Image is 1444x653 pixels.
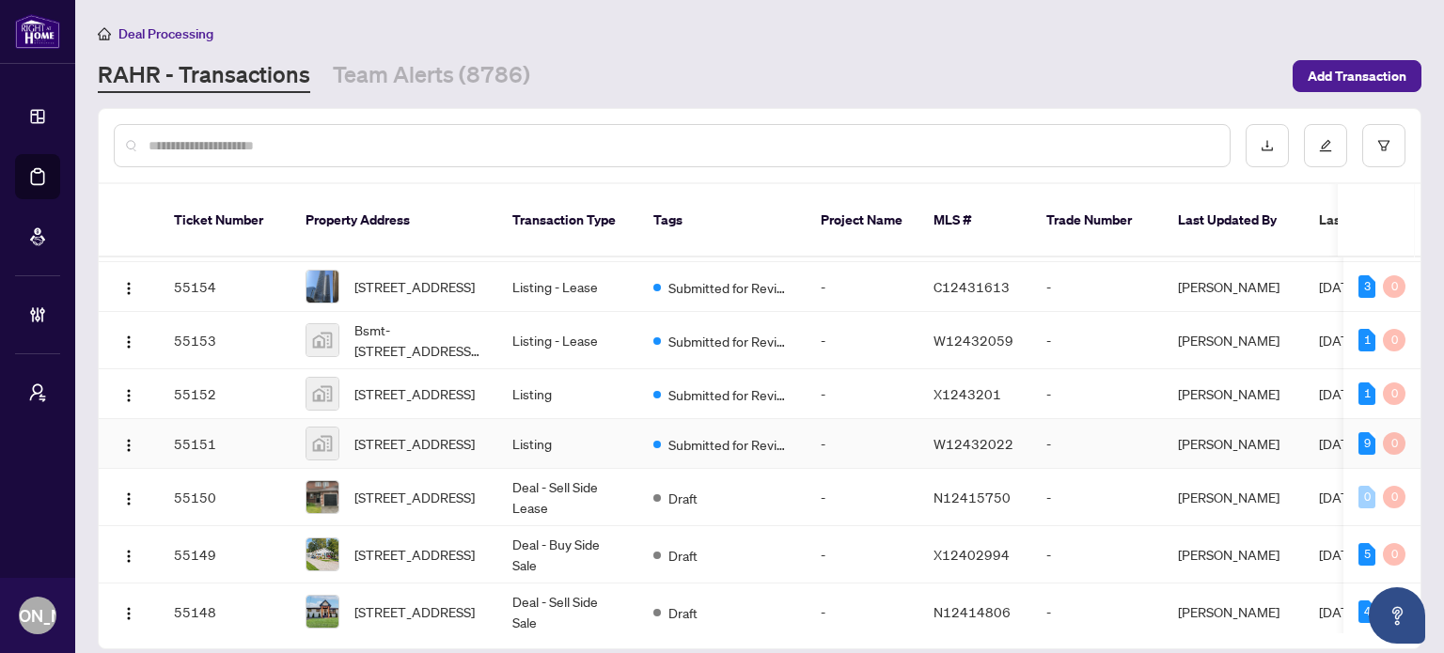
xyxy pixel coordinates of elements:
button: Logo [114,379,144,409]
span: [DATE] [1319,489,1360,505]
span: Draft [668,488,698,508]
span: Bsmt-[STREET_ADDRESS][PERSON_NAME] [354,319,482,361]
td: - [806,369,918,419]
div: 5 [1358,543,1375,566]
div: 0 [1383,275,1405,298]
button: Logo [114,539,144,569]
img: Logo [121,281,136,296]
span: [DATE] [1319,278,1360,295]
img: Logo [121,334,136,350]
button: edit [1304,124,1347,167]
button: Logo [114,428,144,459]
span: [STREET_ADDRESS] [354,487,475,507]
span: X1243201 [934,385,1001,402]
td: [PERSON_NAME] [1163,526,1304,583]
span: download [1261,139,1274,152]
span: [DATE] [1319,385,1360,402]
td: Listing [497,369,638,419]
div: 1 [1358,329,1375,351]
td: 55151 [159,419,290,469]
th: MLS # [918,184,1031,257]
td: - [1031,526,1163,583]
td: - [1031,369,1163,419]
td: [PERSON_NAME] [1163,312,1304,369]
div: 0 [1383,382,1405,405]
span: Submitted for Review [668,331,791,351]
td: Deal - Buy Side Sale [497,526,638,583]
td: 55149 [159,526,290,583]
td: [PERSON_NAME] [1163,369,1304,419]
td: - [1031,583,1163,641]
span: filter [1377,139,1390,152]
button: Logo [114,272,144,302]
span: Add Transaction [1308,61,1406,91]
button: Logo [114,482,144,512]
img: thumbnail-img [306,271,338,303]
span: Submitted for Review [668,277,791,298]
td: Listing [497,419,638,469]
th: Trade Number [1031,184,1163,257]
td: Deal - Sell Side Lease [497,469,638,526]
span: user-switch [28,383,47,402]
span: [STREET_ADDRESS] [354,601,475,622]
span: [STREET_ADDRESS] [354,433,475,454]
td: 55152 [159,369,290,419]
span: Draft [668,602,698,623]
button: filter [1362,124,1405,167]
img: logo [15,14,60,49]
td: [PERSON_NAME] [1163,583,1304,641]
span: edit [1319,139,1332,152]
img: thumbnail-img [306,596,338,628]
td: Listing - Lease [497,312,638,369]
th: Last Updated By [1163,184,1304,257]
td: [PERSON_NAME] [1163,419,1304,469]
td: - [1031,312,1163,369]
img: Logo [121,491,136,506]
img: thumbnail-img [306,428,338,459]
button: Add Transaction [1293,60,1421,92]
span: W12432059 [934,332,1013,349]
td: 55150 [159,469,290,526]
img: thumbnail-img [306,538,338,570]
button: Logo [114,325,144,355]
span: Draft [668,545,698,566]
img: Logo [121,549,136,564]
span: N12415750 [934,489,1011,505]
td: - [1031,469,1163,526]
div: 0 [1383,432,1405,455]
span: [STREET_ADDRESS] [354,544,475,565]
td: Deal - Sell Side Sale [497,583,638,641]
div: 0 [1383,329,1405,351]
td: - [806,526,918,583]
button: Open asap [1369,587,1425,644]
div: 3 [1358,275,1375,298]
span: Last Modified Date [1319,210,1434,230]
td: - [806,262,918,312]
td: - [1031,419,1163,469]
span: Submitted for Review [668,434,791,455]
span: Deal Processing [118,25,213,42]
div: 0 [1383,543,1405,566]
img: thumbnail-img [306,324,338,356]
span: [STREET_ADDRESS] [354,383,475,404]
a: Team Alerts (8786) [333,59,530,93]
span: [DATE] [1319,603,1360,620]
td: [PERSON_NAME] [1163,469,1304,526]
td: 55154 [159,262,290,312]
td: - [1031,262,1163,312]
span: [DATE] [1319,435,1360,452]
img: thumbnail-img [306,378,338,410]
th: Property Address [290,184,497,257]
td: - [806,312,918,369]
div: 0 [1383,486,1405,508]
th: Project Name [806,184,918,257]
div: 0 [1358,486,1375,508]
img: Logo [121,438,136,453]
td: - [806,583,918,641]
td: [PERSON_NAME] [1163,262,1304,312]
div: 4 [1358,600,1375,623]
div: 1 [1358,382,1375,405]
img: Logo [121,606,136,621]
td: 55148 [159,583,290,641]
th: Transaction Type [497,184,638,257]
